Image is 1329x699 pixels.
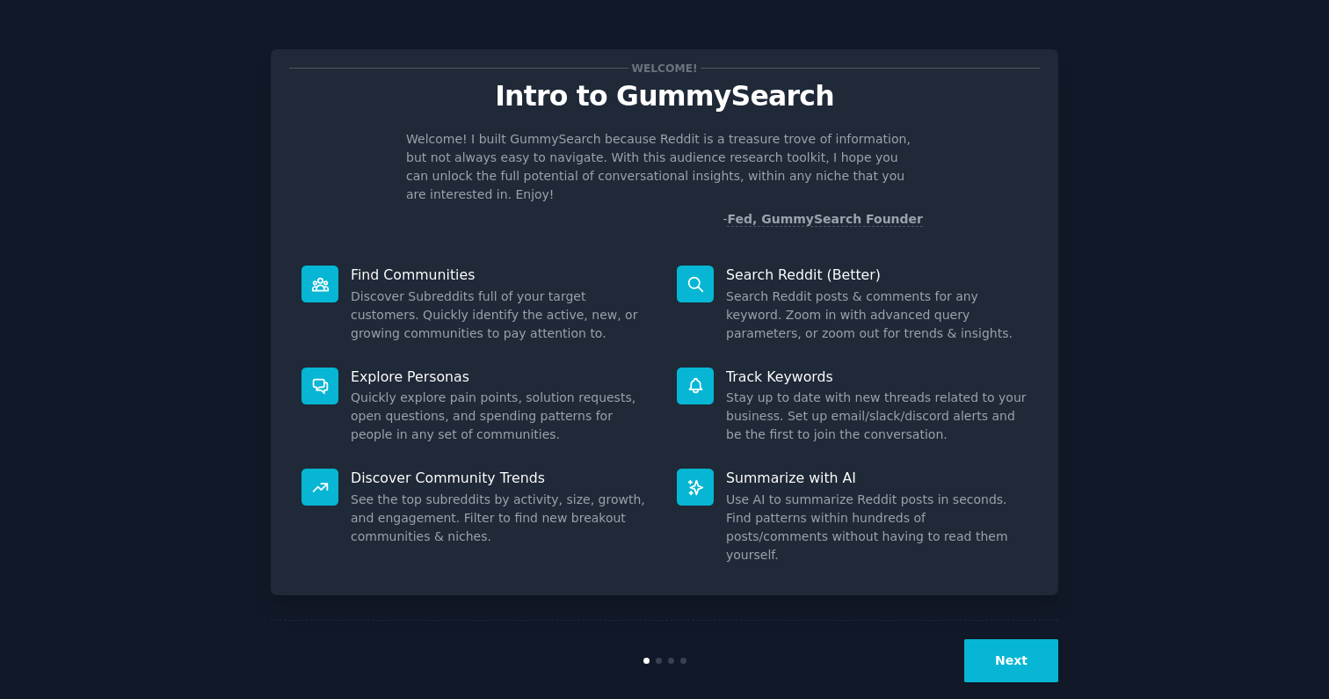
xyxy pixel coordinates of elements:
dd: Stay up to date with new threads related to your business. Set up email/slack/discord alerts and ... [726,389,1028,444]
p: Summarize with AI [726,469,1028,487]
div: - [723,210,923,229]
dd: Quickly explore pain points, solution requests, open questions, and spending patterns for people ... [351,389,652,444]
p: Welcome! I built GummySearch because Reddit is a treasure trove of information, but not always ea... [406,130,923,204]
span: Welcome! [628,59,701,77]
dd: Discover Subreddits full of your target customers. Quickly identify the active, new, or growing c... [351,288,652,343]
p: Find Communities [351,266,652,284]
p: Intro to GummySearch [289,81,1040,112]
dd: See the top subreddits by activity, size, growth, and engagement. Filter to find new breakout com... [351,491,652,546]
dd: Use AI to summarize Reddit posts in seconds. Find patterns within hundreds of posts/comments with... [726,491,1028,564]
button: Next [964,639,1058,682]
p: Discover Community Trends [351,469,652,487]
p: Track Keywords [726,368,1028,386]
a: Fed, GummySearch Founder [727,212,923,227]
dd: Search Reddit posts & comments for any keyword. Zoom in with advanced query parameters, or zoom o... [726,288,1028,343]
p: Search Reddit (Better) [726,266,1028,284]
p: Explore Personas [351,368,652,386]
